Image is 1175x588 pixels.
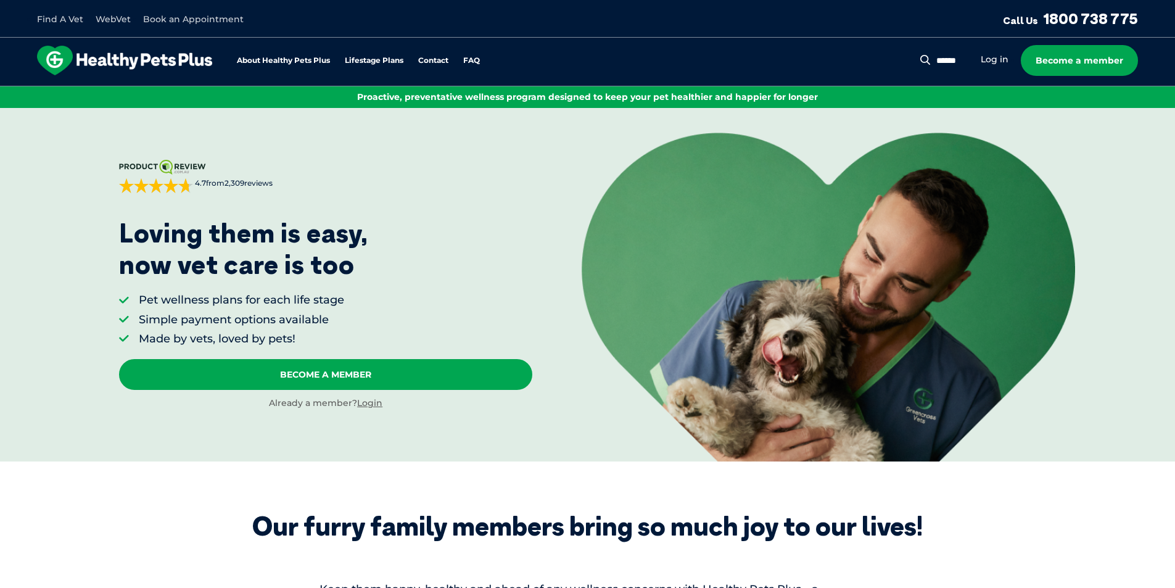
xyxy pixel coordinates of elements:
a: Lifestage Plans [345,57,403,65]
a: Find A Vet [37,14,83,25]
a: About Healthy Pets Plus [237,57,330,65]
div: Already a member? [119,397,532,410]
strong: 4.7 [195,178,206,188]
span: 2,309 reviews [225,178,273,188]
span: from [193,178,273,189]
a: 4.7from2,309reviews [119,160,532,193]
div: 4.7 out of 5 stars [119,178,193,193]
a: Call Us1800 738 775 [1003,9,1138,28]
p: Loving them is easy, now vet care is too [119,218,368,280]
a: Log in [981,54,1008,65]
a: Book an Appointment [143,14,244,25]
a: FAQ [463,57,480,65]
li: Pet wellness plans for each life stage [139,292,344,308]
a: Become a member [1021,45,1138,76]
div: Our furry family members bring so much joy to our lives! [252,511,923,542]
button: Search [918,54,933,66]
a: Contact [418,57,448,65]
img: <p>Loving them is easy, <br /> now vet care is too</p> [582,133,1075,461]
a: WebVet [96,14,131,25]
span: Call Us [1003,14,1038,27]
span: Proactive, preventative wellness program designed to keep your pet healthier and happier for longer [357,91,818,102]
li: Simple payment options available [139,312,344,328]
a: Login [357,397,382,408]
a: Become A Member [119,359,532,390]
img: hpp-logo [37,46,212,75]
li: Made by vets, loved by pets! [139,331,344,347]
